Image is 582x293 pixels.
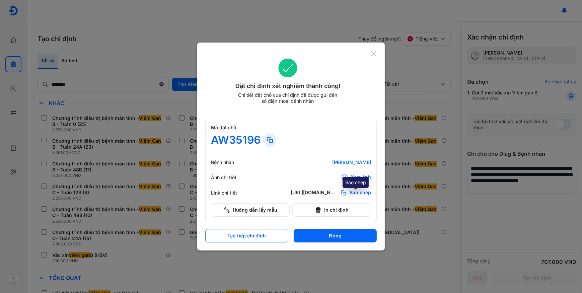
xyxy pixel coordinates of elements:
[205,81,370,91] div: Đặt chỉ định xét nghiệm thành công!
[292,203,371,217] button: In chỉ định
[205,229,288,242] button: Tạo tiếp chỉ định
[350,190,371,196] span: Sao chép
[351,174,371,181] div: Xem ảnh
[211,190,251,196] div: Link chi tiết
[211,159,251,165] div: Bệnh nhân
[211,203,290,217] button: Hướng dẫn lấy mẫu
[291,190,338,196] div: [URL][DOMAIN_NAME]
[294,229,377,242] button: Đóng
[291,159,371,165] div: [PERSON_NAME]
[235,92,341,104] div: Chi tiết đặt chỗ của chỉ định đã được gửi đến số điện thoại bệnh nhân
[211,133,261,147] div: AW35196
[211,174,251,180] div: Ảnh chi tiết
[211,125,371,131] div: Mã đặt chỗ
